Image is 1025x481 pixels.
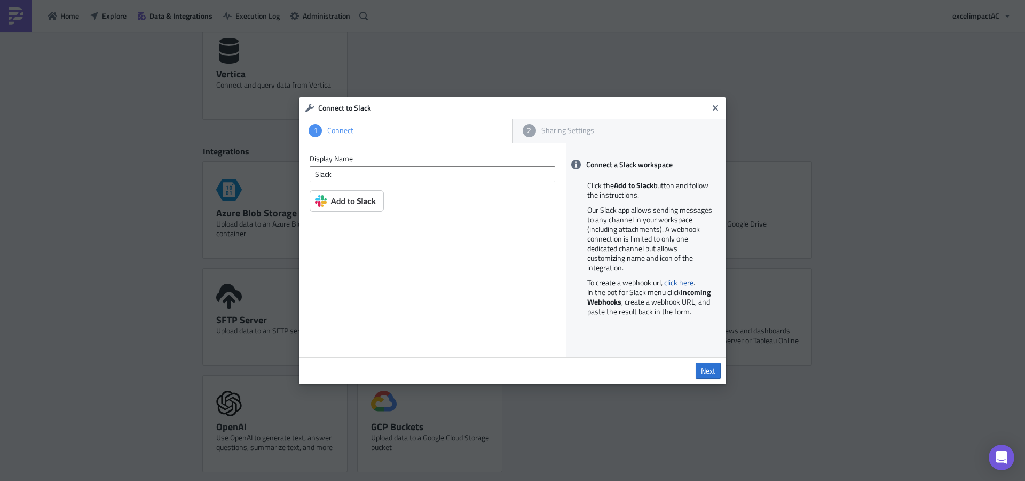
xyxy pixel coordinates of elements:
b: Add to Slack [614,180,653,191]
img: Add to Slack [310,190,384,212]
label: Display Name [310,154,555,164]
p: Our Slack app allows sending messages to any channel in your workspace (including attachments). A... [587,205,715,273]
p: Click the button and follow the instructions. [587,181,715,200]
div: Sharing Settings [536,126,717,135]
div: Connect a Slack workspace [566,154,726,175]
h6: Connect to Slack [318,103,708,113]
div: Connect [322,126,503,135]
p: To create a webhook url, . In the bot for Slack menu click , create a webhook URL, and paste the ... [587,278,715,316]
span: Next [701,366,715,376]
div: 2 [523,124,536,137]
input: Give it a name [310,166,555,182]
button: Close [707,100,723,116]
a: Next [696,363,721,379]
a: click here [664,277,693,288]
b: Incoming Webhooks [587,286,711,307]
div: 1 [309,124,322,137]
div: Open Intercom Messenger [989,445,1014,470]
